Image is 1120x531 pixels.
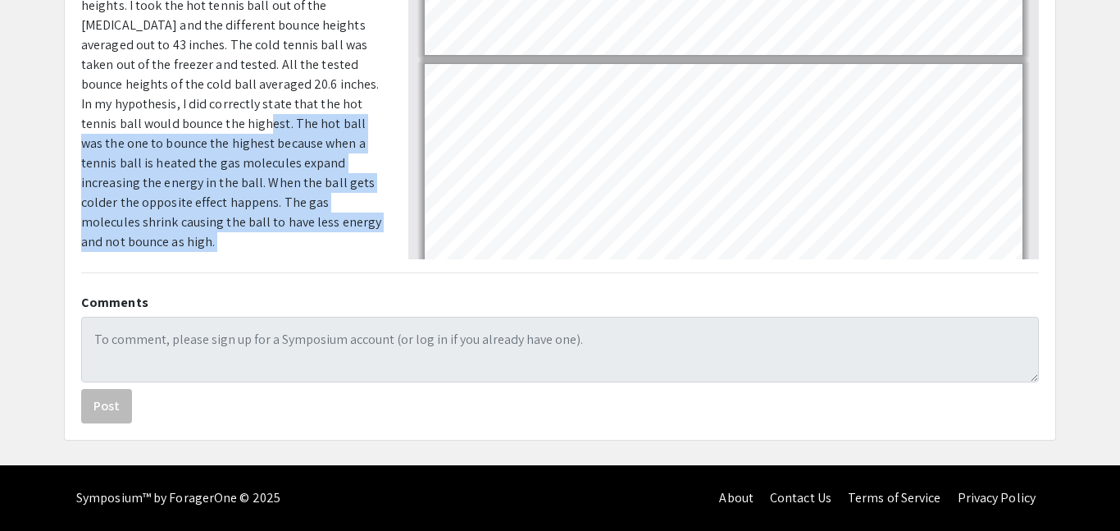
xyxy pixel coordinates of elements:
div: Page 2 [417,57,1030,408]
a: About [719,489,753,506]
button: Post [81,389,132,423]
h2: Comments [81,295,1039,310]
a: Privacy Policy [958,489,1036,506]
iframe: Chat [12,457,70,519]
div: Symposium™ by ForagerOne © 2025 [76,465,280,531]
a: Terms of Service [848,489,941,506]
a: Contact Us [770,489,831,506]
